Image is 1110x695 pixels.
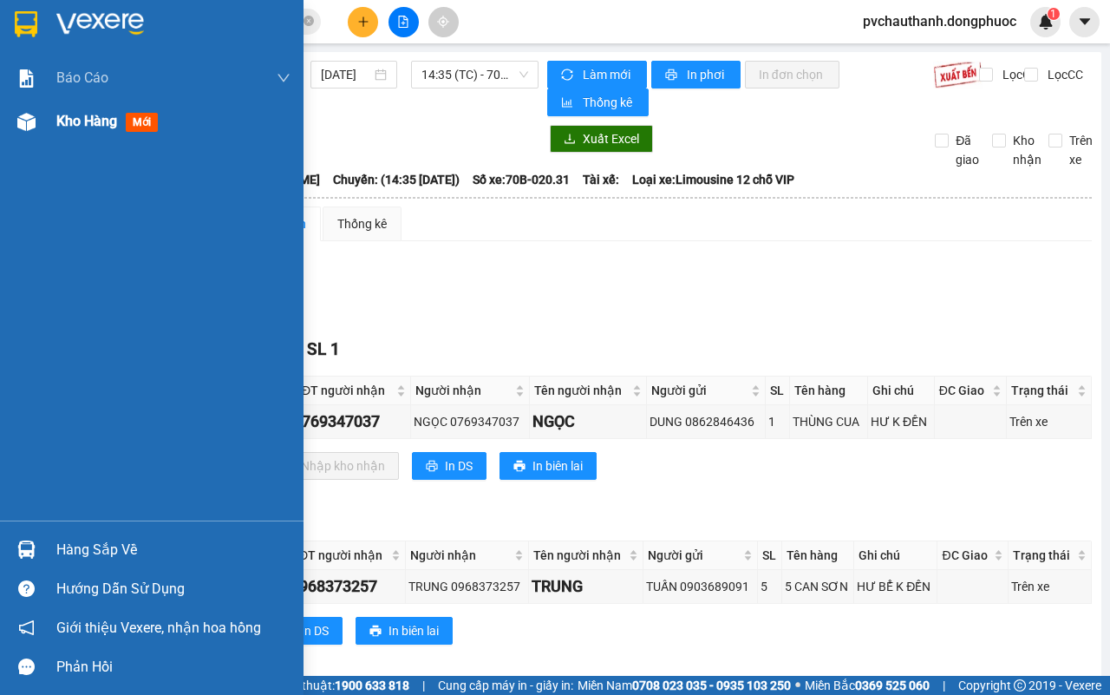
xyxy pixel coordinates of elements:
[1050,8,1056,20] span: 1
[646,577,754,596] div: TUẤN 0903689091
[293,410,408,434] div: 0769347037
[408,577,526,596] div: TRUNG 0968373257
[321,65,371,84] input: 14/10/2025
[250,676,409,695] span: Hỗ trợ kỹ thuật:
[583,65,633,84] span: Làm mới
[561,96,576,110] span: bar-chart
[422,676,425,695] span: |
[1011,381,1074,400] span: Trạng thái
[996,65,1041,84] span: Lọc CR
[665,69,680,82] span: printer
[793,412,864,431] div: THÙNG CUA
[15,11,37,37] img: logo-vxr
[56,67,108,89] span: Báo cáo
[583,170,619,189] span: Tài xế:
[335,679,409,692] strong: 1900 633 818
[137,77,212,88] span: Hotline: 19001152
[632,679,791,692] strong: 0708 023 035 - 0935 103 250
[137,28,233,49] span: Bến xe [GEOGRAPHIC_DATA]
[337,214,387,233] div: Thống kê
[17,69,36,88] img: solution-icon
[438,676,573,695] span: Cung cấp máy in - giấy in:
[513,460,526,474] span: printer
[564,133,576,147] span: download
[1013,546,1074,565] span: Trạng thái
[304,16,314,26] span: close-circle
[868,377,935,405] th: Ghi chú
[437,16,449,28] span: aim
[939,381,989,400] span: ĐC Giao
[550,125,653,153] button: downloadXuất Excel
[547,61,647,89] button: syncLàm mới
[348,7,378,37] button: plus
[532,456,583,475] span: In biên lai
[56,113,117,129] span: Kho hàng
[388,621,439,640] span: In biên lai
[942,546,990,565] span: ĐC Giao
[1038,14,1054,30] img: icon-new-feature
[87,110,182,123] span: VPCT1410250006
[782,541,854,570] th: Tên hàng
[388,7,419,37] button: file-add
[357,16,369,28] span: plus
[304,14,314,30] span: close-circle
[137,10,238,24] strong: ĐỒNG PHƯỚC
[268,617,343,645] button: printerIn DS
[333,170,460,189] span: Chuyến: (14:35 [DATE])
[578,676,791,695] span: Miền Nam
[1011,577,1088,596] div: Trên xe
[410,546,511,565] span: Người nhận
[412,452,486,480] button: printerIn DS
[268,452,399,480] button: downloadNhập kho nhận
[301,621,329,640] span: In DS
[18,580,35,597] span: question-circle
[1006,131,1048,169] span: Kho nhận
[292,546,388,565] span: SĐT người nhận
[356,617,453,645] button: printerIn biên lai
[790,377,867,405] th: Tên hàng
[38,126,106,136] span: 14:12:35 [DATE]
[414,412,526,431] div: NGỌC 0769347037
[47,94,212,108] span: -----------------------------------------
[532,574,641,599] div: TRUNG
[307,339,340,359] span: SL 1
[532,410,643,434] div: NGỌC
[632,170,794,189] span: Loại xe: Limousine 12 chỗ VIP
[291,405,411,439] td: 0769347037
[1069,7,1100,37] button: caret-down
[871,412,931,431] div: HƯ K ĐỀN
[849,10,1030,32] span: pvchauthanh.dongphuoc
[758,541,782,570] th: SL
[943,676,945,695] span: |
[1048,8,1060,20] sup: 1
[295,381,393,400] span: SĐT người nhận
[421,62,527,88] span: 14:35 (TC) - 70B-020.31
[745,61,839,89] button: In đơn chọn
[766,377,791,405] th: SL
[291,574,402,599] div: 0968373257
[530,405,647,439] td: NGỌC
[648,546,739,565] span: Người gửi
[857,577,934,596] div: HƯ BỂ K ĐỀN
[415,381,512,400] span: Người nhận
[547,89,649,116] button: bar-chartThống kê
[499,452,597,480] button: printerIn biên lai
[651,381,747,400] span: Người gửi
[5,126,106,136] span: In ngày:
[126,113,158,132] span: mới
[369,625,382,639] span: printer
[1077,14,1093,30] span: caret-down
[561,69,576,82] span: sync
[426,460,438,474] span: printer
[445,456,473,475] span: In DS
[137,52,238,74] span: 01 Võ Văn Truyện, KP.1, Phường 2
[949,131,986,169] span: Đã giao
[785,577,851,596] div: 5 CAN SƠN
[583,129,639,148] span: Xuất Excel
[761,577,779,596] div: 5
[1062,131,1100,169] span: Trên xe
[56,537,291,563] div: Hàng sắp về
[533,546,626,565] span: Tên người nhận
[56,576,291,602] div: Hướng dẫn sử dụng
[1041,65,1086,84] span: Lọc CC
